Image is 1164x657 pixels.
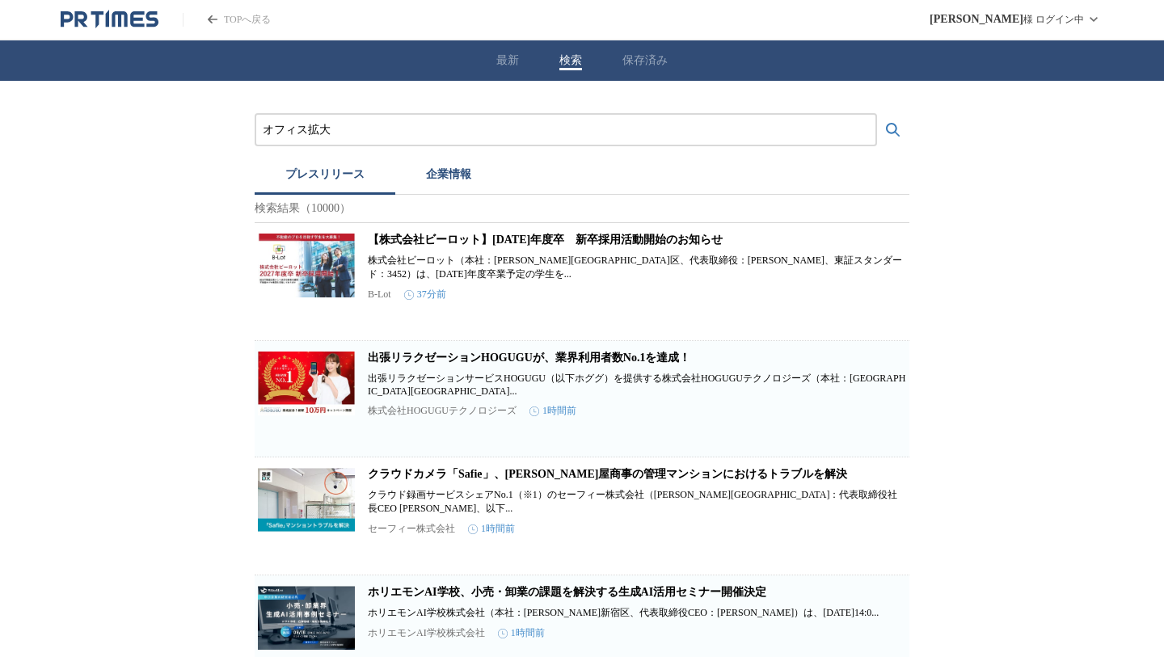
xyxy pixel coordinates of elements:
p: ホリエモンAI学校株式会社（本社：[PERSON_NAME]新宿区、代表取締役CEO：[PERSON_NAME]）は、[DATE]14:0... [368,606,906,620]
time: 37分前 [404,288,446,301]
time: 1時間前 [468,522,515,536]
a: クラウドカメラ「Safie」、[PERSON_NAME]屋商事の管理マンションにおけるトラブルを解決 [368,468,847,480]
img: ホリエモンAI学校、小売・卸業の課題を解決する生成AI活用セミナー開催決定 [258,585,355,650]
input: プレスリリースおよび企業を検索する [263,121,869,139]
button: 保存済み [622,53,668,68]
p: 出張リラクゼーションサービスHOGUGU（以下ホググ）を提供する株式会社HOGUGUテクノロジーズ（本社：[GEOGRAPHIC_DATA][GEOGRAPHIC_DATA]... [368,372,906,398]
button: 企業情報 [395,159,502,195]
button: 検索する [877,114,909,146]
time: 1時間前 [529,404,576,418]
p: 検索結果（10000） [255,195,909,223]
img: 【株式会社ビーロット】2027年度卒 新卒採用活動開始のお知らせ [258,233,355,297]
p: 株式会社ビーロット（本社：[PERSON_NAME][GEOGRAPHIC_DATA]区、代表取締役：[PERSON_NAME]、東証スタンダード：3452）は、[DATE]年度卒業予定の学生を... [368,254,906,281]
a: 出張リラクゼーションHOGUGUが、業界利用者数No.1を達成！ [368,352,690,364]
p: セーフィー株式会社 [368,522,455,536]
span: [PERSON_NAME] [930,13,1023,26]
button: 検索 [559,53,582,68]
p: 株式会社HOGUGUテクノロジーズ [368,404,517,418]
a: 【株式会社ビーロット】[DATE]年度卒 新卒採用活動開始のお知らせ [368,234,723,246]
p: ホリエモンAI学校株式会社 [368,626,485,640]
p: クラウド録画サービスシェアNo.1（※1）のセーフィー株式会社（[PERSON_NAME][GEOGRAPHIC_DATA]：代表取締役社長CEO [PERSON_NAME]、以下... [368,488,906,516]
a: ホリエモンAI学校、小売・卸業の課題を解決する生成AI活用セミナー開催決定 [368,586,766,598]
button: 最新 [496,53,519,68]
img: クラウドカメラ「Safie」、五島屋商事の管理マンションにおけるトラブルを解決 [258,467,355,532]
button: プレスリリース [255,159,395,195]
time: 1時間前 [498,626,545,640]
p: B-Lot [368,288,391,301]
img: 出張リラクゼーションHOGUGUが、業界利用者数No.1を達成！ [258,351,355,415]
a: PR TIMESのトップページはこちら [61,10,158,29]
a: PR TIMESのトップページはこちら [183,13,271,27]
